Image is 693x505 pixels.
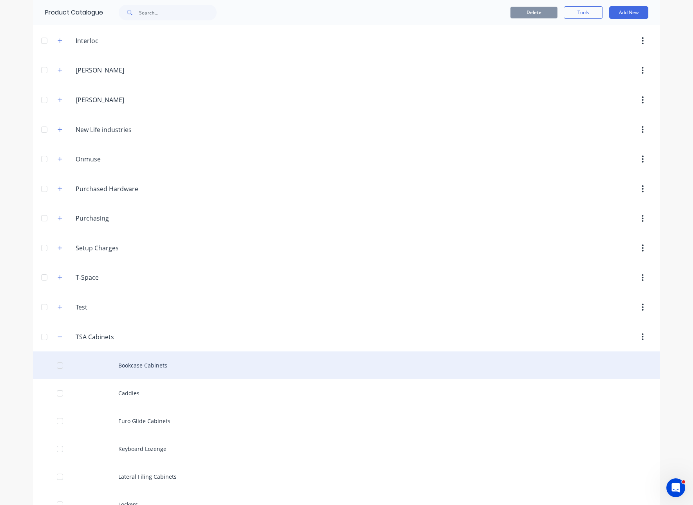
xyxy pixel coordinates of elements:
input: Enter category name [76,302,168,312]
button: Add New [609,6,648,19]
input: Enter category name [76,65,168,75]
div: Euro Glide Cabinets [33,407,660,435]
div: Keyboard Lozenge [33,435,660,463]
div: Lateral Filing Cabinets [33,463,660,491]
input: Enter category name [76,273,168,282]
input: Enter category name [76,184,168,194]
input: Enter category name [76,214,168,223]
div: Caddies [33,379,660,407]
button: Tools [564,6,603,19]
input: Search... [139,5,217,20]
input: Enter category name [76,243,168,253]
input: Enter category name [76,95,168,105]
input: Enter category name [76,154,168,164]
input: Enter category name [76,125,168,134]
input: Enter category name [76,36,168,45]
input: Enter category name [76,332,168,342]
iframe: Intercom live chat [666,478,685,497]
button: Delete [510,7,557,18]
div: Bookcase Cabinets [33,351,660,379]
